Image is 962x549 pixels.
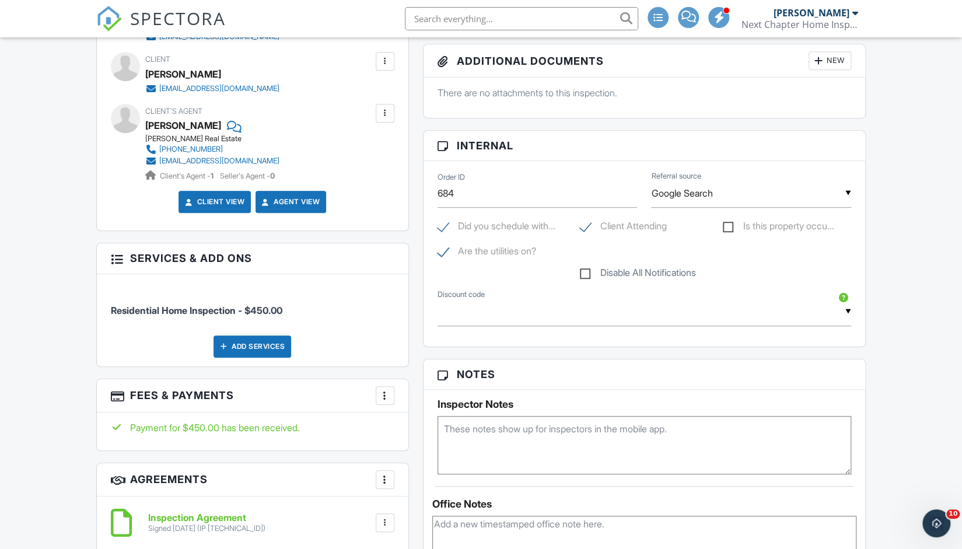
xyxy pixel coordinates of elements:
input: Search everything... [405,7,638,30]
div: [EMAIL_ADDRESS][DOMAIN_NAME] [159,84,279,93]
label: Discount code [438,289,485,300]
a: SPECTORA [96,16,226,40]
a: [PHONE_NUMBER] [145,144,279,155]
h5: Inspector Notes [438,398,852,410]
a: [EMAIL_ADDRESS][DOMAIN_NAME] [145,155,279,167]
label: Referral source [651,171,701,181]
label: Disable All Notifications [580,267,696,282]
strong: 0 [270,172,275,180]
a: Agent View [260,196,320,208]
strong: 1 [211,172,214,180]
label: Is this property occupied? [723,221,834,235]
label: Order ID [438,172,465,183]
a: [EMAIL_ADDRESS][DOMAIN_NAME] [145,83,279,95]
span: Residential Home Inspection - $450.00 [111,305,282,316]
h3: Agreements [97,463,408,496]
iframe: Intercom live chat [922,509,950,537]
div: [PERSON_NAME] [774,7,849,19]
a: Client View [183,196,244,208]
h3: Services & Add ons [97,243,408,274]
a: Inspection Agreement Signed [DATE] (IP [TECHNICAL_ID]) [148,513,265,533]
div: Payment for $450.00 has been received. [111,421,394,434]
label: Client Attending [580,221,667,235]
li: Service: Residential Home Inspection [111,283,394,326]
p: There are no attachments to this inspection. [438,86,852,99]
div: Signed [DATE] (IP [TECHNICAL_ID]) [148,524,265,533]
div: New [809,51,851,70]
a: [PERSON_NAME] [145,117,221,134]
span: Client's Agent - [160,172,215,180]
div: [PERSON_NAME] Real Estate [145,134,289,144]
span: SPECTORA [130,6,226,30]
h6: Inspection Agreement [148,513,265,523]
h3: Additional Documents [424,44,866,78]
span: Client's Agent [145,107,202,116]
div: Next Chapter Home Inspections [741,19,858,30]
div: Office Notes [432,498,857,510]
img: The Best Home Inspection Software - Spectora [96,6,122,32]
div: [PERSON_NAME] [145,65,221,83]
h3: Internal [424,131,866,161]
span: 10 [946,509,960,519]
span: Seller's Agent - [220,172,275,180]
label: Did you schedule with ShowingTime [438,221,555,235]
div: Add Services [214,335,291,358]
div: [EMAIL_ADDRESS][DOMAIN_NAME] [159,156,279,166]
h3: Fees & Payments [97,379,408,412]
label: Are the utilities on? [438,246,536,260]
h3: Notes [424,359,866,390]
div: [PHONE_NUMBER] [159,145,223,154]
span: Client [145,55,170,64]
